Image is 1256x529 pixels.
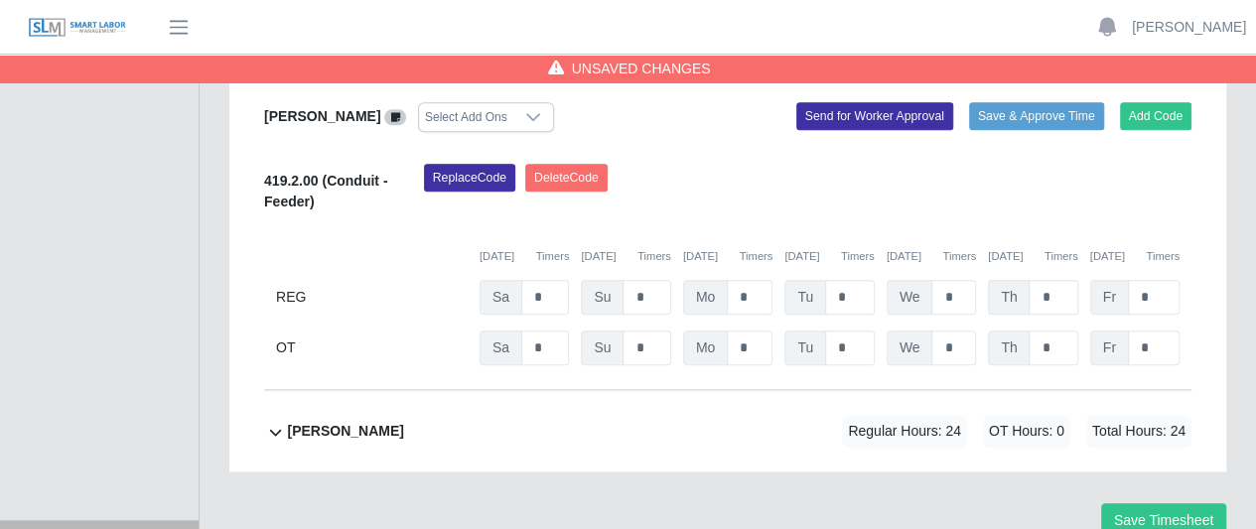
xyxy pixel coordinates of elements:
[480,248,569,265] div: [DATE]
[276,280,468,315] div: REG
[683,331,728,365] span: Mo
[988,248,1077,265] div: [DATE]
[264,391,1191,471] button: [PERSON_NAME] Regular Hours: 24 OT Hours: 0 Total Hours: 24
[264,108,380,124] b: [PERSON_NAME]
[525,164,608,192] button: DeleteCode
[637,248,671,265] button: Timers
[842,415,967,448] span: Regular Hours: 24
[572,59,711,78] span: Unsaved Changes
[424,164,515,192] button: ReplaceCode
[480,331,522,365] span: Sa
[739,248,772,265] button: Timers
[988,280,1030,315] span: Th
[28,17,127,39] img: SLM Logo
[1146,248,1180,265] button: Timers
[784,248,874,265] div: [DATE]
[841,248,875,265] button: Timers
[264,173,387,209] b: 419.2.00 (Conduit - Feeder)
[1086,415,1191,448] span: Total Hours: 24
[796,102,953,130] button: Send for Worker Approval
[384,108,406,124] a: View/Edit Notes
[683,248,772,265] div: [DATE]
[480,280,522,315] span: Sa
[1090,280,1129,315] span: Fr
[1132,17,1246,38] a: [PERSON_NAME]
[887,248,976,265] div: [DATE]
[683,280,728,315] span: Mo
[536,248,570,265] button: Timers
[1120,102,1192,130] button: Add Code
[988,331,1030,365] span: Th
[887,331,933,365] span: We
[276,331,468,365] div: OT
[1090,331,1129,365] span: Fr
[1090,248,1180,265] div: [DATE]
[1045,248,1078,265] button: Timers
[983,415,1070,448] span: OT Hours: 0
[287,421,403,442] b: [PERSON_NAME]
[581,248,670,265] div: [DATE]
[784,331,826,365] span: Tu
[419,103,513,131] div: Select Add Ons
[942,248,976,265] button: Timers
[969,102,1104,130] button: Save & Approve Time
[581,280,624,315] span: Su
[784,280,826,315] span: Tu
[581,331,624,365] span: Su
[887,280,933,315] span: We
